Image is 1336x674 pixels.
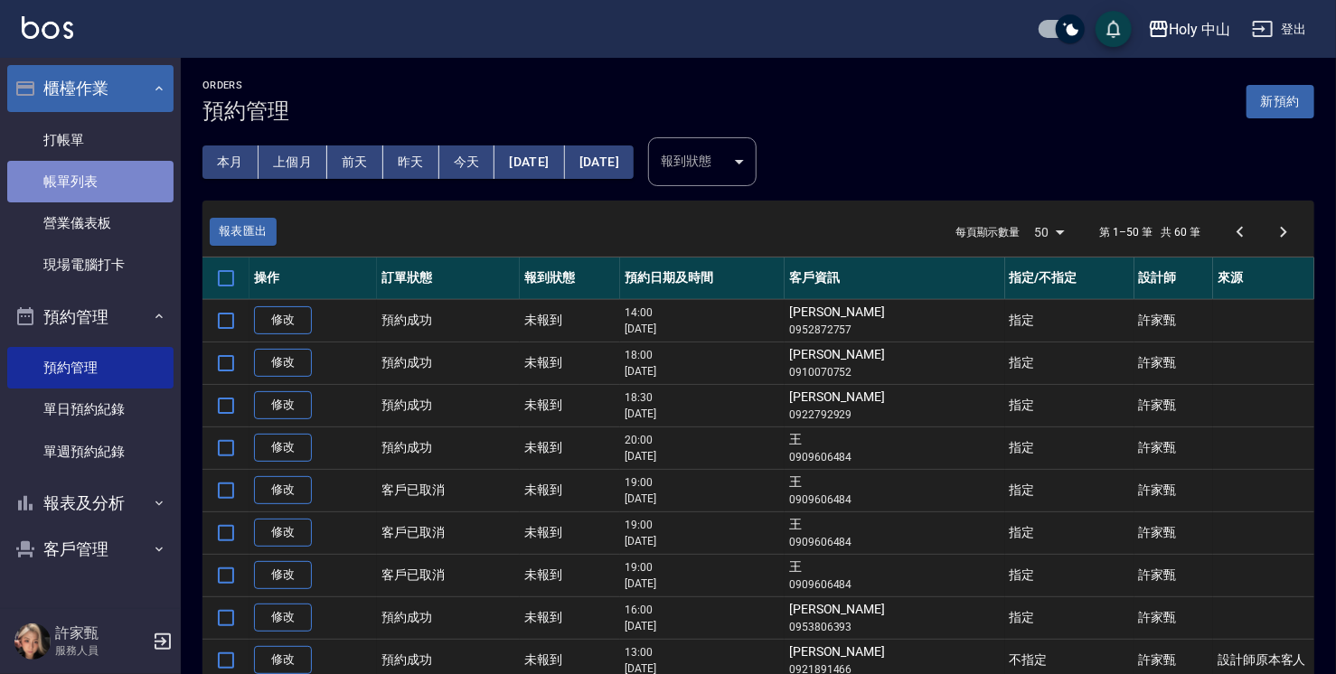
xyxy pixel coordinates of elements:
[1005,384,1134,426] td: 指定
[625,304,780,321] p: 14:00
[202,98,289,124] h3: 預約管理
[789,491,1001,508] p: 0909606484
[789,619,1001,635] p: 0953806393
[1134,596,1214,639] td: 許家甄
[625,363,780,379] p: [DATE]
[785,384,1005,426] td: [PERSON_NAME]
[1134,469,1214,511] td: 許家甄
[785,469,1005,511] td: 王
[625,321,780,337] p: [DATE]
[1262,211,1305,254] button: Go to next page
[377,299,520,342] td: 預約成功
[625,448,780,464] p: [DATE]
[377,257,520,300] th: 訂單狀態
[625,602,780,618] p: 16:00
[625,533,780,549] p: [DATE]
[377,511,520,554] td: 客戶已取消
[1247,92,1314,109] a: 新預約
[785,257,1005,300] th: 客戶資訊
[14,623,51,660] img: Person
[625,389,780,406] p: 18:30
[1005,596,1134,639] td: 指定
[625,618,780,634] p: [DATE]
[625,491,780,507] p: [DATE]
[520,511,620,554] td: 未報到
[7,202,174,244] a: 營業儀表板
[377,384,520,426] td: 預約成功
[55,624,147,642] h5: 許家甄
[785,342,1005,384] td: [PERSON_NAME]
[625,576,780,592] p: [DATE]
[620,257,785,300] th: 預約日期及時間
[254,604,312,632] a: 修改
[520,257,620,300] th: 報到狀態
[1100,224,1200,240] p: 第 1–50 筆 共 60 筆
[254,391,312,419] a: 修改
[1028,208,1071,257] div: 50
[1247,85,1314,118] button: 新預約
[383,145,439,179] button: 昨天
[254,476,312,504] a: 修改
[789,364,1001,380] p: 0910070752
[520,426,620,469] td: 未報到
[259,145,327,179] button: 上個月
[1170,18,1231,41] div: Holy 中山
[55,642,147,659] p: 服務人員
[7,161,174,202] a: 帳單列表
[785,596,1005,639] td: [PERSON_NAME]
[202,145,259,179] button: 本月
[1134,384,1214,426] td: 許家甄
[1141,11,1238,48] button: Holy 中山
[254,434,312,462] a: 修改
[7,526,174,573] button: 客戶管理
[210,218,277,246] button: 報表匯出
[1134,342,1214,384] td: 許家甄
[955,224,1021,240] p: 每頁顯示數量
[254,349,312,377] a: 修改
[520,596,620,639] td: 未報到
[785,554,1005,596] td: 王
[789,534,1001,550] p: 0909606484
[1134,554,1214,596] td: 許家甄
[254,306,312,334] a: 修改
[377,469,520,511] td: 客戶已取消
[789,449,1001,465] p: 0909606484
[377,342,520,384] td: 預約成功
[1245,13,1314,46] button: 登出
[7,431,174,473] a: 單週預約紀錄
[1005,426,1134,469] td: 指定
[1134,426,1214,469] td: 許家甄
[785,299,1005,342] td: [PERSON_NAME]
[625,474,780,491] p: 19:00
[249,257,377,300] th: 操作
[1005,257,1134,300] th: 指定/不指定
[7,388,174,430] a: 單日預約紀錄
[625,432,780,448] p: 20:00
[625,517,780,533] p: 19:00
[377,554,520,596] td: 客戶已取消
[789,576,1001,593] p: 0909606484
[202,80,289,91] h2: Orders
[1005,469,1134,511] td: 指定
[7,244,174,286] a: 現場電腦打卡
[254,519,312,547] a: 修改
[7,347,174,388] a: 預約管理
[254,561,312,589] a: 修改
[1134,511,1214,554] td: 許家甄
[520,554,620,596] td: 未報到
[565,145,634,179] button: [DATE]
[1005,342,1134,384] td: 指定
[785,426,1005,469] td: 王
[789,322,1001,338] p: 0952872757
[7,294,174,341] button: 預約管理
[7,480,174,527] button: 報表及分析
[625,559,780,576] p: 19:00
[1134,299,1214,342] td: 許家甄
[520,384,620,426] td: 未報到
[520,299,620,342] td: 未報到
[785,511,1005,554] td: 王
[789,407,1001,423] p: 0922792929
[1005,554,1134,596] td: 指定
[1134,257,1214,300] th: 設計師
